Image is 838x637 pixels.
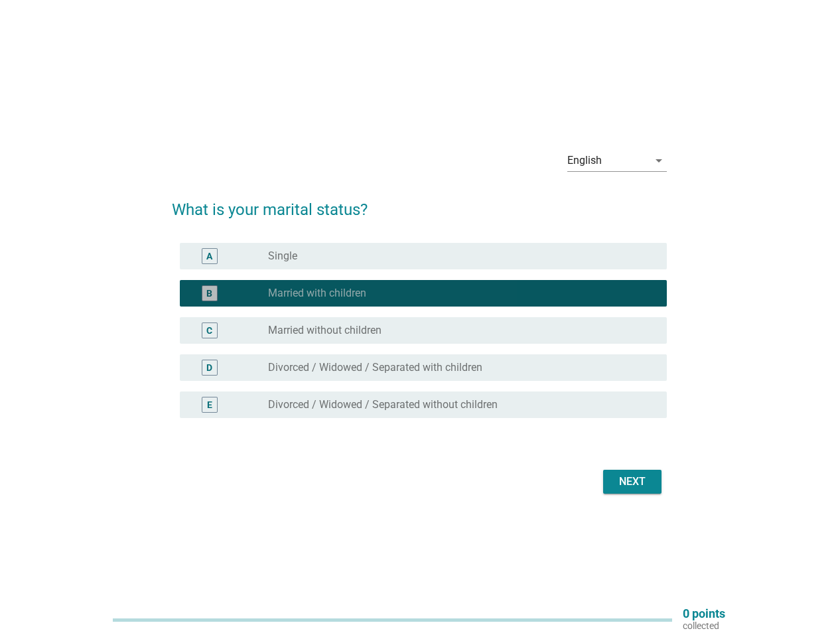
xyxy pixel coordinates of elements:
p: collected [683,620,725,632]
div: C [206,324,212,338]
div: A [206,249,212,263]
div: Next [614,474,651,490]
div: D [206,361,212,375]
label: Married without children [268,324,382,337]
p: 0 points [683,608,725,620]
label: Divorced / Widowed / Separated without children [268,398,498,411]
label: Married with children [268,287,366,300]
button: Next [603,470,662,494]
div: English [567,155,602,167]
label: Single [268,249,297,263]
div: E [207,398,212,412]
div: B [206,287,212,301]
i: arrow_drop_down [651,153,667,169]
h2: What is your marital status? [172,184,667,222]
label: Divorced / Widowed / Separated with children [268,361,482,374]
